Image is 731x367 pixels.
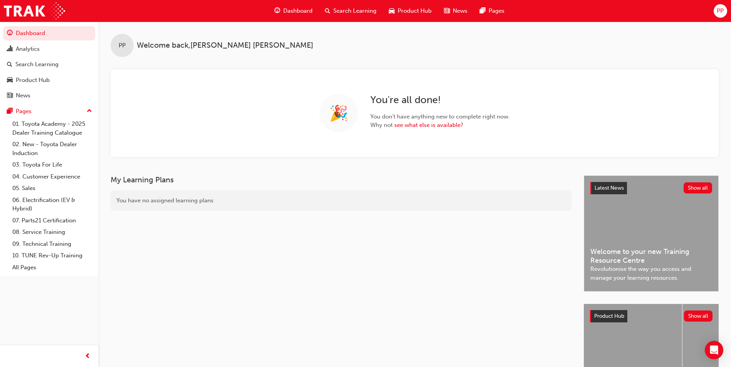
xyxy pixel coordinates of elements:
[595,185,624,191] span: Latest News
[9,138,95,159] a: 02. New - Toyota Dealer Induction
[370,94,510,106] h2: You're all done!
[398,7,432,15] span: Product Hub
[7,77,13,84] span: car-icon
[9,159,95,171] a: 03. Toyota For Life
[325,6,330,16] span: search-icon
[119,41,126,50] span: PP
[9,194,95,215] a: 06. Electrification (EV & Hybrid)
[383,3,438,19] a: car-iconProduct Hub
[370,121,510,130] span: Why not
[9,182,95,194] a: 05. Sales
[9,215,95,227] a: 07. Parts21 Certification
[590,265,712,282] span: Revolutionise the way you access and manage your learning resources.
[438,3,474,19] a: news-iconNews
[3,88,95,103] a: News
[9,262,95,274] a: All Pages
[394,122,463,128] a: see what else is available?
[4,2,65,20] img: Trak
[717,7,724,15] span: PP
[9,226,95,238] a: 08. Service Training
[111,175,571,184] h3: My Learning Plans
[9,171,95,183] a: 04. Customer Experience
[444,6,450,16] span: news-icon
[3,42,95,56] a: Analytics
[3,104,95,118] button: Pages
[3,57,95,72] a: Search Learning
[9,250,95,262] a: 10. TUNE Rev-Up Training
[268,3,319,19] a: guage-iconDashboard
[16,76,50,85] div: Product Hub
[370,112,510,121] span: You don't have anything new to complete right now.
[3,73,95,87] a: Product Hub
[480,6,486,16] span: pages-icon
[389,6,395,16] span: car-icon
[594,313,624,319] span: Product Hub
[16,45,40,53] div: Analytics
[15,60,59,69] div: Search Learning
[3,25,95,104] button: DashboardAnalyticsSearch LearningProduct HubNews
[474,3,511,19] a: pages-iconPages
[283,7,313,15] span: Dashboard
[590,310,713,322] a: Product HubShow all
[7,61,12,68] span: search-icon
[453,7,467,15] span: News
[7,46,13,53] span: chart-icon
[7,30,13,37] span: guage-icon
[9,238,95,250] a: 09. Technical Training
[7,108,13,115] span: pages-icon
[489,7,504,15] span: Pages
[3,26,95,40] a: Dashboard
[274,6,280,16] span: guage-icon
[16,91,30,100] div: News
[7,92,13,99] span: news-icon
[85,352,91,361] span: prev-icon
[714,4,727,18] button: PP
[684,310,713,322] button: Show all
[333,7,376,15] span: Search Learning
[329,109,348,118] span: 🎉
[319,3,383,19] a: search-iconSearch Learning
[705,341,723,359] div: Open Intercom Messenger
[111,190,571,211] div: You have no assigned learning plans
[9,118,95,138] a: 01. Toyota Academy - 2025 Dealer Training Catalogue
[137,41,313,50] span: Welcome back , [PERSON_NAME] [PERSON_NAME]
[590,182,712,194] a: Latest NewsShow all
[684,182,713,194] button: Show all
[16,107,32,116] div: Pages
[87,106,92,116] span: up-icon
[584,175,719,292] a: Latest NewsShow allWelcome to your new Training Resource CentreRevolutionise the way you access a...
[590,247,712,265] span: Welcome to your new Training Resource Centre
